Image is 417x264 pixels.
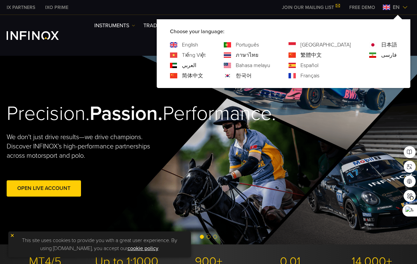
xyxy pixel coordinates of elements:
a: Language [182,61,196,69]
span: Go to slide 1 [200,235,204,239]
a: Language [236,51,258,59]
a: cookie policy [127,245,158,252]
p: Choose your language: [170,28,397,36]
a: Language [300,61,318,69]
h2: Precision. Performance. [7,102,188,126]
a: Language [182,51,206,59]
a: TRADING [143,22,172,30]
p: We don't just drive results—we drive champions. Discover INFINOX’s high-performance partnerships ... [7,132,152,160]
a: Language [300,51,322,59]
a: INFINOX Logo [7,31,74,40]
span: en [390,3,402,11]
a: Language [300,72,319,80]
a: INFINOX [40,4,73,11]
a: Language [236,61,270,69]
a: Language [381,41,397,49]
a: INFINOX [2,4,40,11]
span: Go to slide 3 [213,235,217,239]
span: Go to slide 2 [207,235,210,239]
a: Language [182,72,203,80]
a: INFINOX MENU [344,4,380,11]
img: yellow close icon [10,233,15,238]
a: Language [236,72,252,80]
a: Language [236,41,259,49]
strong: Passion. [90,102,163,126]
a: Language [300,41,351,49]
a: Language [182,41,198,49]
p: This site uses cookies to provide you with a great user experience. By using [DOMAIN_NAME], you a... [12,235,188,254]
a: Open Live Account [7,180,81,197]
a: JOIN OUR MAILING LIST [277,5,344,10]
a: Instruments [94,22,135,30]
a: Language [381,51,397,59]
